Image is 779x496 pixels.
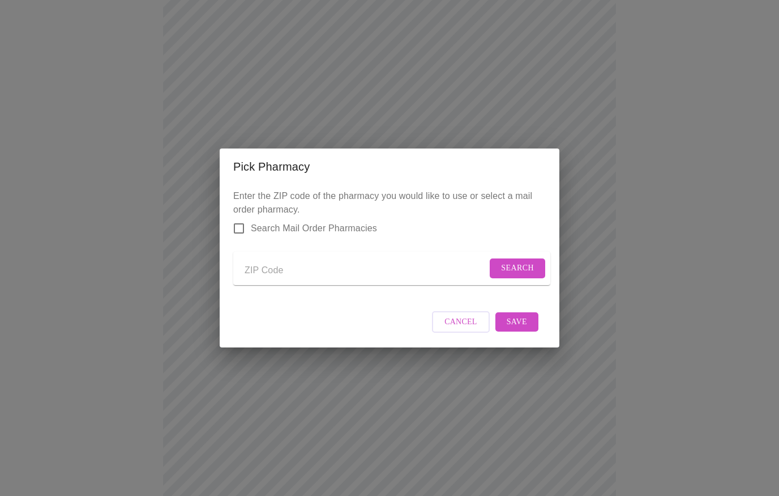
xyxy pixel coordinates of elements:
span: Cancel [444,315,477,329]
input: Send a message to your care team [245,261,487,279]
span: Save [507,315,527,329]
span: Search Mail Order Pharmacies [251,222,377,235]
h2: Pick Pharmacy [233,158,546,176]
button: Cancel [432,311,490,333]
button: Search [490,258,545,278]
p: Enter the ZIP code of the pharmacy you would like to use or select a mail order pharmacy. [233,189,546,294]
button: Save [495,312,538,332]
span: Search [501,261,534,275]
